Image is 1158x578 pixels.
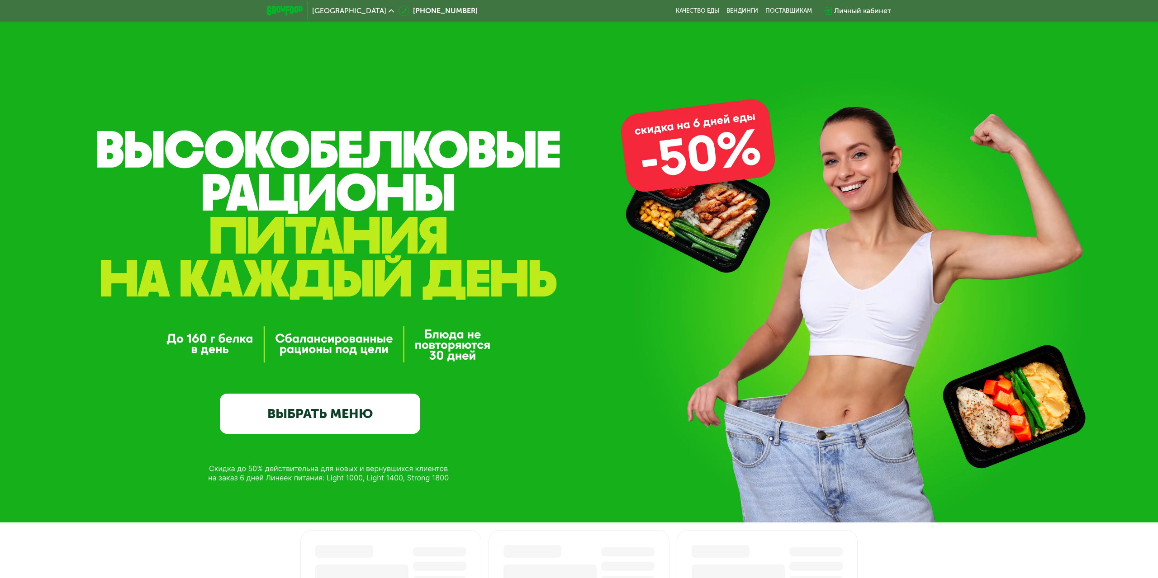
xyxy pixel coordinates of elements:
[312,7,386,14] span: [GEOGRAPHIC_DATA]
[834,5,891,16] div: Личный кабинет
[399,5,478,16] a: [PHONE_NUMBER]
[676,7,719,14] a: Качество еды
[726,7,758,14] a: Вендинги
[220,394,420,434] a: ВЫБРАТЬ МЕНЮ
[765,7,812,14] div: поставщикам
